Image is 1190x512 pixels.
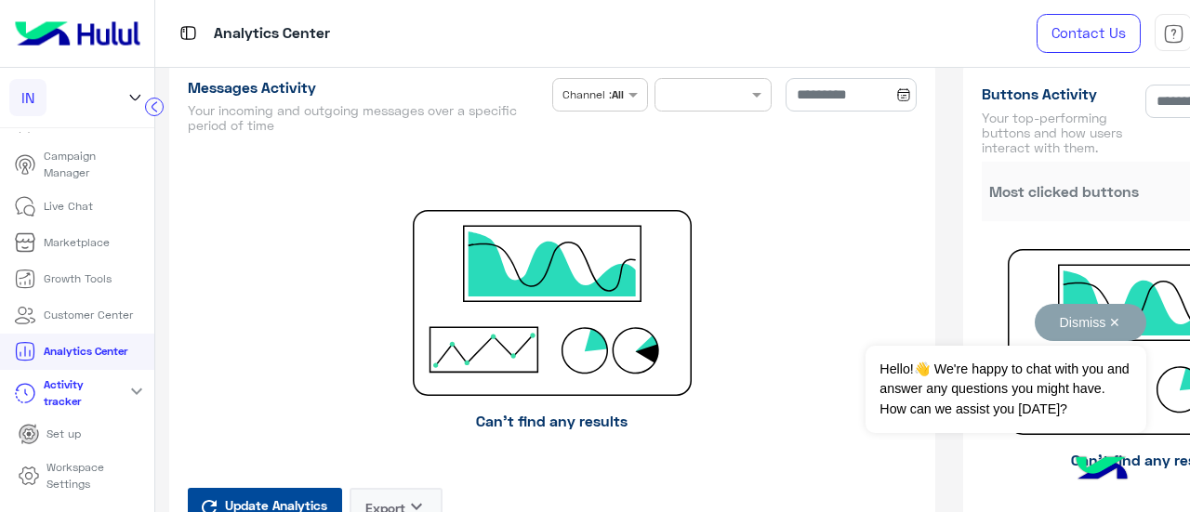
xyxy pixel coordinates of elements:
[44,270,112,287] p: Growth Tools
[866,346,1145,433] span: Hello!👋 We're happy to chat with you and answer any questions you might have. How can we assist y...
[9,79,46,116] div: IN
[4,416,96,453] a: Set up
[1069,438,1134,503] img: hulul-logo.png
[177,21,200,45] img: tab
[1163,23,1184,45] img: tab
[44,307,133,323] p: Customer Center
[1035,304,1146,341] button: Dismiss ✕
[188,103,545,133] h5: Your incoming and outgoing messages over a specific period of time
[612,87,624,101] b: All
[44,148,141,181] p: Campaign Manager
[214,21,330,46] p: Analytics Center
[44,343,127,360] p: Analytics Center
[982,111,1139,155] h5: Your top-performing buttons and how users interact with them.
[44,198,93,215] p: Live Chat
[126,380,148,402] mat-icon: expand_more
[7,14,148,53] img: Logo
[1037,14,1141,53] a: Contact Us
[188,396,916,446] p: Can’t find any results
[44,376,98,410] p: Activity tracker
[44,234,110,251] p: Marketplace
[46,426,81,442] p: Set up
[982,85,1139,103] h1: Buttons Activity
[982,180,1147,203] div: Most clicked buttons
[188,78,545,97] h1: Messages Activity
[46,459,137,492] p: Workspace Settings
[4,453,152,500] a: Workspace Settings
